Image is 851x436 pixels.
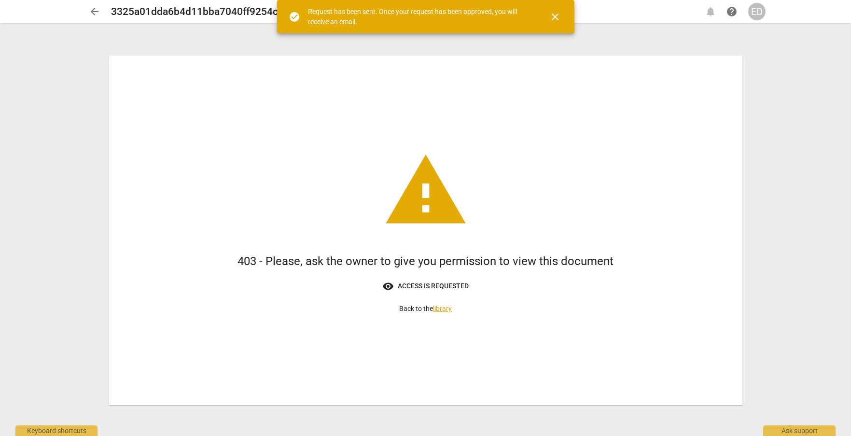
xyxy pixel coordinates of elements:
[89,6,100,17] span: arrow_back
[399,304,452,314] p: Back to the
[549,11,561,23] span: close
[382,281,469,292] span: Access is requested
[237,253,614,269] h1: 403 - Please, ask the owner to give you permission to view this document
[382,147,469,234] span: warning
[375,277,476,296] button: Access is requested
[726,6,738,17] span: help
[308,7,532,27] div: Request has been sent. Once your request has been approved, you will receive an email.
[748,3,766,20] button: ED
[723,3,740,20] a: Help
[433,305,452,312] a: library
[763,425,836,436] div: Ask support
[111,6,287,18] h2: 3325a01dda6b4d11bba7040ff9254cf3
[289,11,300,23] span: check_circle
[544,5,567,28] button: Close
[382,281,394,292] span: visibility
[15,425,98,436] div: Keyboard shortcuts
